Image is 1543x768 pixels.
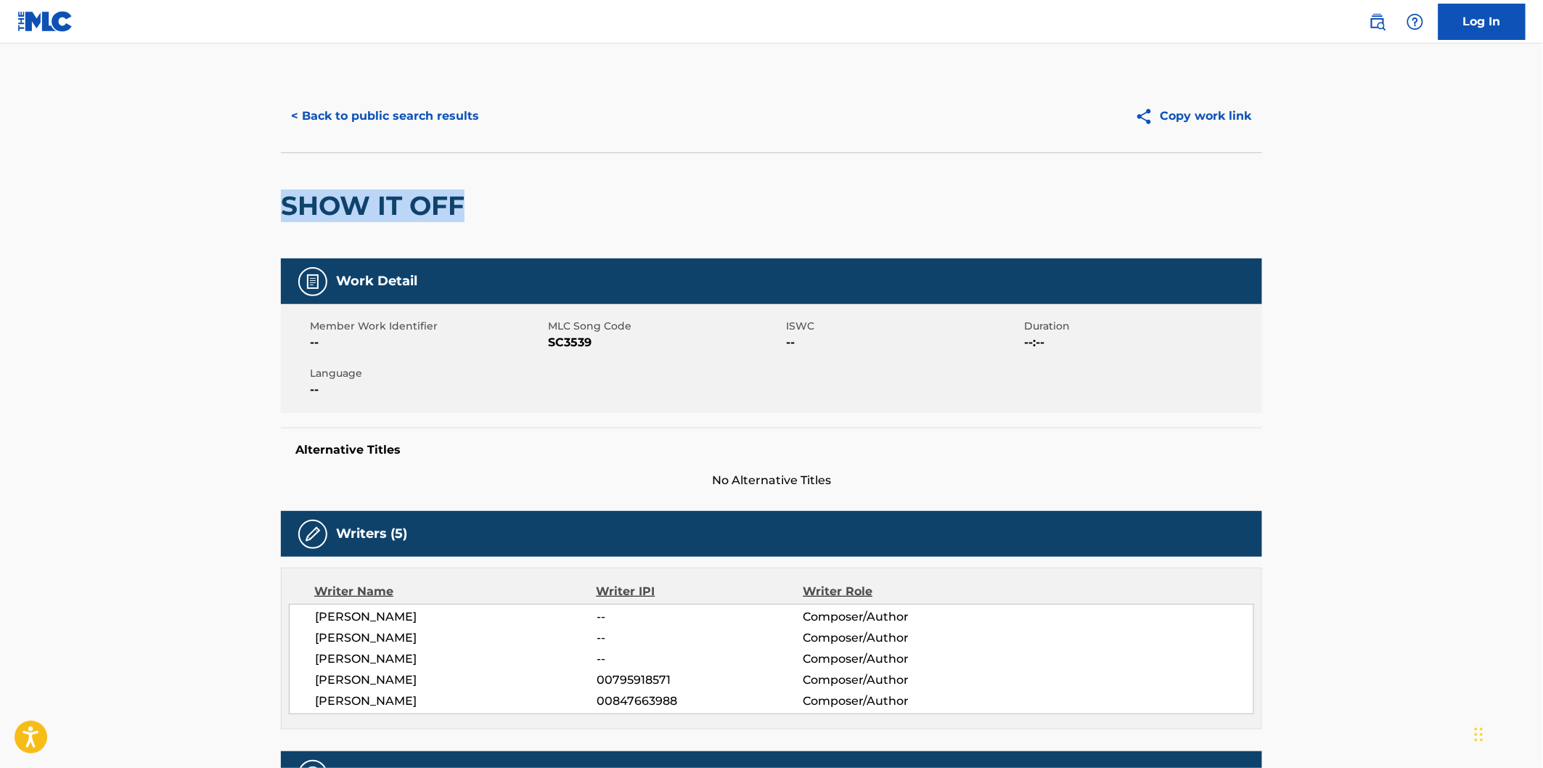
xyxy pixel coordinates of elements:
span: SC3539 [548,334,782,351]
img: MLC Logo [17,11,73,32]
div: Drag [1475,713,1483,756]
span: -- [597,650,803,668]
span: Composer/Author [803,671,991,689]
div: Writer Role [803,583,991,600]
h5: Work Detail [336,273,417,290]
span: MLC Song Code [548,319,782,334]
div: Writer IPI [597,583,803,600]
span: --:-- [1024,334,1258,351]
span: Duration [1024,319,1258,334]
button: Copy work link [1125,98,1262,134]
span: Member Work Identifier [310,319,544,334]
span: Language [310,366,544,381]
span: -- [597,629,803,647]
span: -- [310,381,544,399]
span: Composer/Author [803,693,991,710]
span: [PERSON_NAME] [315,650,597,668]
div: Help [1401,7,1430,36]
img: Work Detail [304,273,322,290]
span: [PERSON_NAME] [315,608,597,626]
iframe: Chat Widget [1470,698,1543,768]
span: 00847663988 [597,693,803,710]
h5: Writers (5) [336,526,407,542]
span: Composer/Author [803,629,991,647]
span: [PERSON_NAME] [315,629,597,647]
span: 00795918571 [597,671,803,689]
img: Copy work link [1135,107,1161,126]
a: Log In [1438,4,1526,40]
span: -- [310,334,544,351]
span: [PERSON_NAME] [315,671,597,689]
img: search [1369,13,1386,30]
h2: SHOW IT OFF [281,189,472,222]
span: -- [597,608,803,626]
img: help [1407,13,1424,30]
button: < Back to public search results [281,98,489,134]
span: ISWC [786,319,1020,334]
div: Writer Name [314,583,597,600]
span: No Alternative Titles [281,472,1262,489]
img: Writers [304,526,322,543]
span: Composer/Author [803,650,991,668]
span: -- [786,334,1020,351]
a: Public Search [1363,7,1392,36]
span: Composer/Author [803,608,991,626]
span: [PERSON_NAME] [315,693,597,710]
h5: Alternative Titles [295,443,1248,457]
